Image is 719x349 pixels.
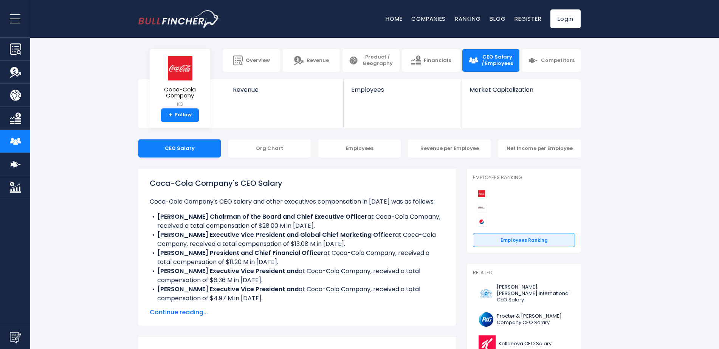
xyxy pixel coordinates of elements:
img: PepsiCo competitors logo [477,217,487,227]
span: Continue reading... [150,308,445,317]
a: Employees [344,79,461,106]
a: CEO Salary / Employees [462,49,519,72]
div: Employees [318,139,401,158]
span: Revenue [233,86,336,93]
a: Revenue [225,79,344,106]
a: Revenue [283,49,340,72]
li: at Coca-Cola Company, received a total compensation of $6.36 M in [DATE]. [150,267,445,285]
a: Login [550,9,581,28]
a: Ranking [455,15,480,23]
b: [PERSON_NAME] Executive Vice President and [157,267,299,275]
img: Coca-Cola Company competitors logo [477,189,487,199]
b: [PERSON_NAME] Chairman of the Board and Chief Executive Officer [157,212,367,221]
a: +Follow [161,108,199,122]
a: Home [386,15,402,23]
a: Procter & [PERSON_NAME] Company CEO Salary [473,309,575,330]
img: PG logo [477,311,494,328]
a: Companies [411,15,446,23]
span: Revenue [307,57,329,64]
a: Market Capitalization [462,79,580,106]
span: Product / Geography [361,54,394,67]
div: CEO Salary [138,139,221,158]
span: Market Capitalization [470,86,572,93]
li: at Coca-Cola Company, received a total compensation of $4.97 M in [DATE]. [150,285,445,303]
a: Employees Ranking [473,233,575,247]
small: KO [156,101,204,108]
li: at Coca-Cola Company, received a total compensation of $13.08 M in [DATE]. [150,230,445,249]
a: Competitors [522,49,581,72]
span: [PERSON_NAME] [PERSON_NAME] International CEO Salary [497,284,570,303]
p: Coca-Cola Company's CEO salary and other executives compensation in [DATE] was as follows: [150,197,445,206]
strong: + [169,112,172,119]
a: [PERSON_NAME] [PERSON_NAME] International CEO Salary [473,282,575,305]
b: [PERSON_NAME] Executive Vice President and Global Chief Marketing Officer [157,230,395,239]
b: [PERSON_NAME] President and Chief Financial Officer [157,249,324,257]
b: [PERSON_NAME] Executive Vice President and [157,285,299,293]
a: Financials [402,49,459,72]
span: Coca-Cola Company [156,86,204,99]
a: Product / Geography [342,49,400,72]
img: Keurig Dr Pepper competitors logo [477,203,487,213]
img: bullfincher logo [138,10,220,28]
h1: Coca-Cola Company's CEO Salary [150,178,445,189]
span: Overview [246,57,270,64]
a: Overview [223,49,280,72]
div: Revenue per Employee [408,139,491,158]
span: Employees [351,86,454,93]
li: at Coca-Cola Company, received a total compensation of $28.00 M in [DATE]. [150,212,445,230]
a: Blog [490,15,505,23]
a: Go to homepage [138,10,220,28]
span: CEO Salary / Employees [481,54,513,67]
div: Net Income per Employee [498,139,581,158]
img: PM logo [477,285,494,302]
a: Coca-Cola Company KO [155,55,205,108]
span: Competitors [541,57,575,64]
p: Related [473,270,575,276]
span: Kellanova CEO Salary [499,341,552,347]
li: at Coca-Cola Company, received a total compensation of $11.20 M in [DATE]. [150,249,445,267]
span: Financials [424,57,451,64]
div: Org Chart [228,139,311,158]
a: Register [514,15,541,23]
p: Employees Ranking [473,174,575,181]
span: Procter & [PERSON_NAME] Company CEO Salary [497,313,570,326]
